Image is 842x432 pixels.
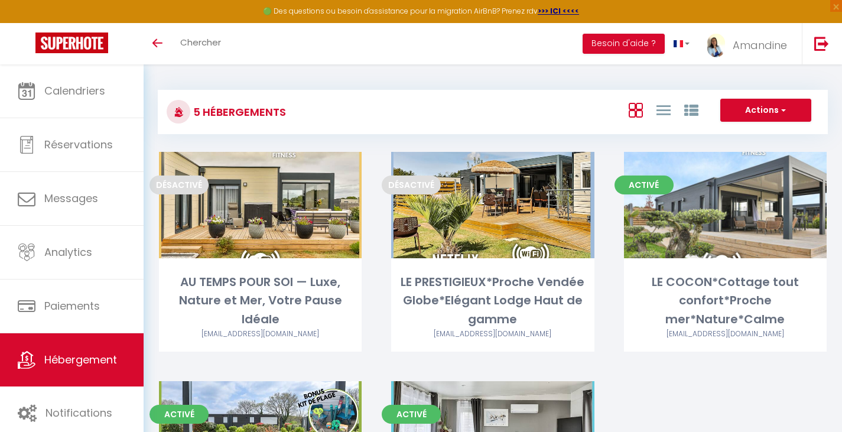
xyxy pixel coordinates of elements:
[624,329,827,340] div: Airbnb
[149,176,209,194] span: Désactivé
[684,100,698,119] a: Vue par Groupe
[44,298,100,313] span: Paiements
[382,405,441,424] span: Activé
[814,36,829,51] img: logout
[44,83,105,98] span: Calendriers
[159,329,362,340] div: Airbnb
[629,100,643,119] a: Vue en Box
[159,273,362,329] div: AU TEMPS POUR SOI — Luxe, Nature et Mer, Votre Pause Idéale
[35,33,108,53] img: Super Booking
[190,99,286,125] h3: 5 Hébergements
[382,176,441,194] span: Désactivé
[583,34,665,54] button: Besoin d'aide ?
[171,23,230,64] a: Chercher
[733,38,787,53] span: Amandine
[615,176,674,194] span: Activé
[44,191,98,206] span: Messages
[44,137,113,152] span: Réservations
[720,99,811,122] button: Actions
[44,352,117,367] span: Hébergement
[698,23,802,64] a: ... Amandine
[624,273,827,329] div: LE COCON*Cottage tout confort*Proche mer*Nature*Calme
[149,405,209,424] span: Activé
[44,245,92,259] span: Analytics
[391,273,594,329] div: LE PRESTIGIEUX*Proche Vendée Globe*Elégant Lodge Haut de gamme
[391,329,594,340] div: Airbnb
[538,6,579,16] a: >>> ICI <<<<
[180,36,221,48] span: Chercher
[707,34,725,57] img: ...
[45,405,112,420] span: Notifications
[656,100,671,119] a: Vue en Liste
